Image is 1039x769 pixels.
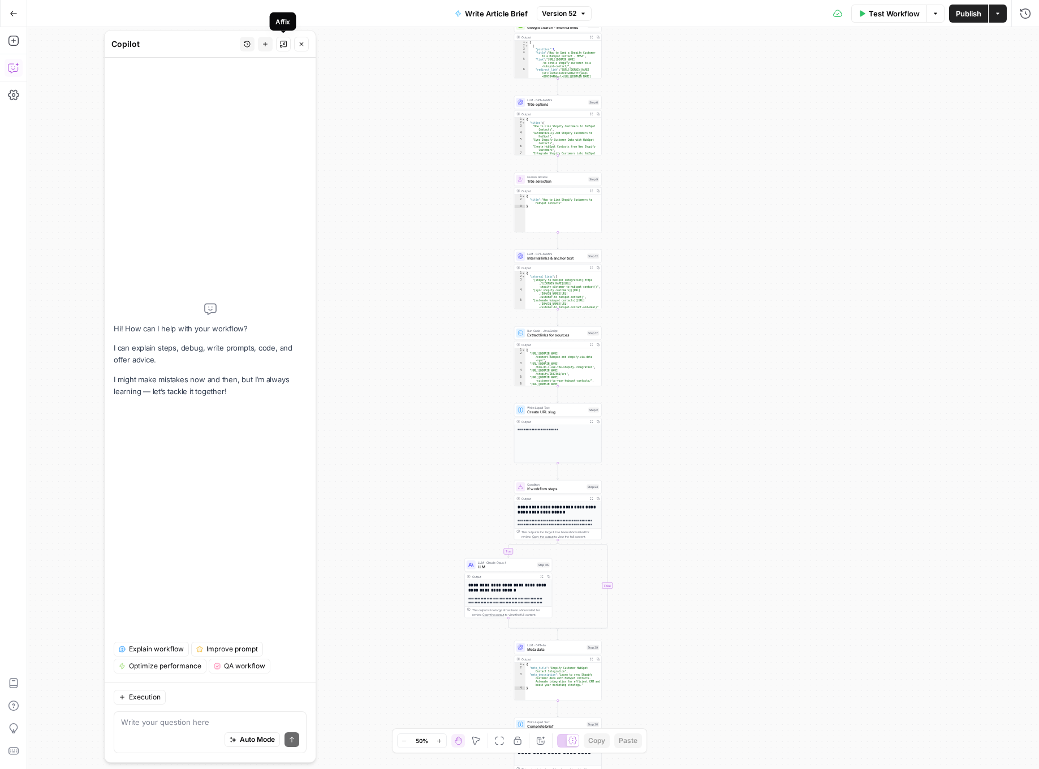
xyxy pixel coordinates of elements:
span: Paste [619,736,637,746]
button: Execution [114,690,166,705]
span: Copy [588,736,605,746]
div: 2 [514,121,525,124]
div: Human ReviewTitle selectionStep 9Output{ "title":"How to Link Shopify Customers to HubSpot Contac... [514,172,602,232]
div: Output [521,35,586,40]
span: Toggle code folding, rows 1 through 9 [522,118,525,121]
div: Step 25 [537,563,550,568]
span: Publish [956,8,981,19]
div: 2 [514,666,525,673]
span: QA workflow [224,661,265,671]
div: LLM · GPT-4o MiniTitle optionsStep 6Output{ "titles":[ "How to Link Shopify Customers to HubSpot ... [514,96,602,155]
span: Create URL slug [527,409,586,415]
span: Meta data [527,647,584,653]
span: Complete brief [527,724,584,729]
span: Toggle code folding, rows 2 through 6 [522,275,525,278]
span: 50% [416,736,428,745]
div: Step 6 [588,100,599,105]
button: Copy [584,733,610,748]
div: 5 [514,58,528,68]
g: Edge from step_2 to step_23 [557,463,559,479]
span: Toggle code folding, rows 1 through 7 [522,271,525,275]
span: Extract links for sources [527,332,585,338]
span: Condition [527,482,584,487]
span: Toggle code folding, rows 1 through 7 [522,348,525,352]
div: Output [472,574,537,579]
div: Output [521,189,586,193]
div: 4 [514,131,525,138]
div: Output [521,112,586,116]
button: Explain workflow [114,642,189,656]
div: 3 [514,673,525,686]
div: 3 [514,362,525,369]
div: Step 12 [587,254,599,259]
span: LLM · GPT-4o Mini [527,98,586,102]
button: Publish [949,5,988,23]
div: 1 [514,41,528,44]
div: 4 [514,369,525,375]
button: Improve prompt [191,642,263,656]
span: Write Liquid Text [527,405,586,410]
div: 2 [514,352,525,362]
div: 1 [514,118,525,121]
button: Write Article Brief [448,5,534,23]
div: 3 [514,124,525,131]
p: Hi! How can I help with your workflow? [114,323,307,335]
div: 6 [514,309,525,312]
span: Copy the output [482,613,504,616]
span: Auto Mode [240,735,275,745]
div: 4 [514,686,525,690]
g: Edge from step_39 to step_20 [557,701,559,717]
span: Write Liquid Text [527,720,584,724]
div: 4 [514,288,525,299]
div: Output [521,657,586,662]
span: LLM · GPT-4o Mini [527,252,585,256]
span: Title options [527,102,586,107]
button: Paste [614,733,642,748]
div: 6 [514,145,525,152]
span: LLM · Claude Opus 4 [478,560,535,565]
g: Edge from step_12 to step_17 [557,309,559,326]
div: This output is too large & has been abbreviated for review. to view the full content. [521,530,599,539]
span: Toggle code folding, rows 2 through 8 [522,121,525,124]
div: 5 [514,375,525,382]
div: 7 [514,152,525,158]
div: Run Code · JavaScriptExtract links for sourcesStep 17Output[ "[URL][DOMAIN_NAME] /connect-hubspot... [514,326,602,386]
div: 6 [514,68,528,92]
span: If workflow steps [527,486,584,492]
span: Toggle code folding, rows 1 through 158 [525,41,528,44]
g: Edge from step_23-conditional-end to step_39 [557,630,559,641]
div: Step 17 [587,331,599,336]
div: 1 [514,348,525,352]
button: QA workflow [209,659,270,673]
div: Step 20 [587,722,599,727]
span: Toggle code folding, rows 1 through 4 [522,663,525,666]
span: Title selection [527,179,586,184]
div: Output [521,420,586,424]
button: Version 52 [537,6,592,21]
div: Step 39 [587,645,599,650]
g: Edge from step_9 to step_12 [557,232,559,249]
div: Step 9 [588,177,599,182]
span: Run Code · JavaScript [527,329,585,333]
div: Output [521,266,586,270]
div: 1 [514,663,525,666]
span: Version 52 [542,8,576,19]
div: 3 [514,205,525,208]
g: Edge from step_23 to step_25 [507,540,558,558]
span: Write Article Brief [465,8,528,19]
span: Execution [129,692,161,702]
span: Internal links & anchor text [527,256,585,261]
span: Improve prompt [206,644,258,654]
div: Affix [275,16,290,27]
div: 2 [514,44,528,47]
g: Edge from step_17 to step_2 [557,386,559,403]
div: Output [521,496,586,501]
g: Edge from step_6 to step_9 [557,155,559,172]
button: Auto Mode [225,732,280,747]
div: LLM · GPT-4o MiniInternal links & anchor textStep 12Output{ "internal_links":[ "[shopify to hubsp... [514,249,602,309]
div: This output is too large & has been abbreviated for review. to view the full content. [472,608,550,617]
div: 3 [514,47,528,51]
span: Explain workflow [129,644,184,654]
button: Test Workflow [851,5,926,23]
span: Google search - internal links [527,25,585,31]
